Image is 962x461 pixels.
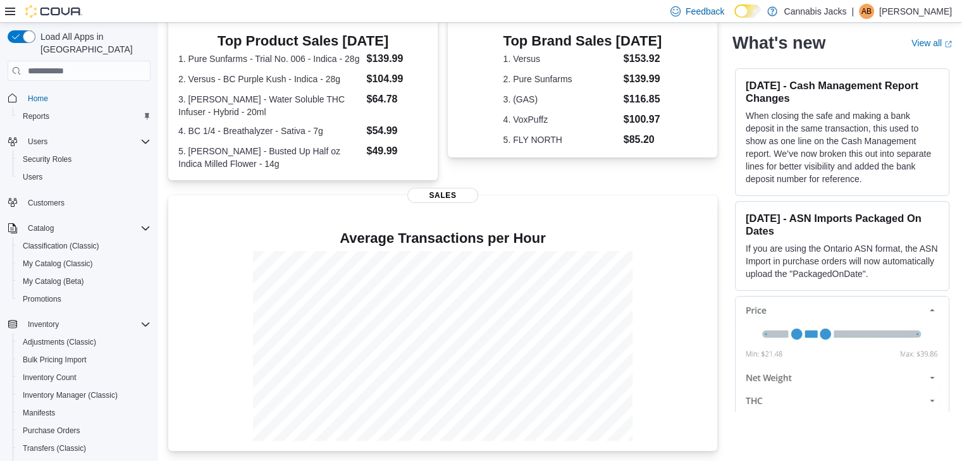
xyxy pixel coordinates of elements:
[18,423,151,438] span: Purchase Orders
[503,133,619,146] dt: 5. FLY NORTH
[879,4,952,19] p: [PERSON_NAME]
[28,319,59,329] span: Inventory
[624,71,662,87] dd: $139.99
[18,238,151,254] span: Classification (Classic)
[23,355,87,365] span: Bulk Pricing Import
[18,352,92,367] a: Bulk Pricing Import
[178,145,361,170] dt: 5. [PERSON_NAME] - Busted Up Half oz Indica Milled Flower - 14g
[23,426,80,436] span: Purchase Orders
[3,219,156,237] button: Catalog
[851,4,854,19] p: |
[407,188,478,203] span: Sales
[18,292,66,307] a: Promotions
[13,422,156,439] button: Purchase Orders
[18,274,89,289] a: My Catalog (Beta)
[18,109,151,124] span: Reports
[23,337,96,347] span: Adjustments (Classic)
[944,40,952,47] svg: External link
[23,134,151,149] span: Users
[13,255,156,273] button: My Catalog (Classic)
[178,73,361,85] dt: 2. Versus - BC Purple Kush - Indica - 28g
[13,237,156,255] button: Classification (Classic)
[18,441,91,456] a: Transfers (Classic)
[23,241,99,251] span: Classification (Classic)
[18,238,104,254] a: Classification (Classic)
[178,125,361,137] dt: 4. BC 1/4 - Breathalyzer - Sativa - 7g
[18,370,82,385] a: Inventory Count
[23,195,151,211] span: Customers
[13,168,156,186] button: Users
[13,369,156,386] button: Inventory Count
[23,90,151,106] span: Home
[911,38,952,48] a: View allExternal link
[624,132,662,147] dd: $85.20
[859,4,874,19] div: Andrea Bortolussi
[18,169,151,185] span: Users
[13,386,156,404] button: Inventory Manager (Classic)
[503,52,619,65] dt: 1. Versus
[366,144,427,159] dd: $49.99
[28,198,65,208] span: Customers
[624,112,662,127] dd: $100.97
[23,294,61,304] span: Promotions
[3,133,156,151] button: Users
[18,109,54,124] a: Reports
[23,221,59,236] button: Catalog
[178,52,361,65] dt: 1. Pure Sunfarms - Trial No. 006 - Indica - 28g
[746,212,939,237] h3: [DATE] - ASN Imports Packaged On Dates
[18,292,151,307] span: Promotions
[178,231,707,246] h4: Average Transactions per Hour
[23,372,77,383] span: Inventory Count
[503,73,619,85] dt: 2. Pure Sunfarms
[686,5,724,18] span: Feedback
[23,259,93,269] span: My Catalog (Classic)
[746,242,939,280] p: If you are using the Ontario ASN format, the ASN Import in purchase orders will now automatically...
[18,405,151,421] span: Manifests
[18,256,98,271] a: My Catalog (Classic)
[18,405,60,421] a: Manifests
[23,443,86,453] span: Transfers (Classic)
[23,317,151,332] span: Inventory
[23,91,53,106] a: Home
[178,93,361,118] dt: 3. [PERSON_NAME] - Water Soluble THC Infuser - Hybrid - 20ml
[28,223,54,233] span: Catalog
[18,441,151,456] span: Transfers (Classic)
[28,94,48,104] span: Home
[35,30,151,56] span: Load All Apps in [GEOGRAPHIC_DATA]
[732,33,825,53] h2: What's new
[23,221,151,236] span: Catalog
[503,113,619,126] dt: 4. VoxPuffz
[366,92,427,107] dd: $64.78
[23,276,84,286] span: My Catalog (Beta)
[13,290,156,308] button: Promotions
[23,134,52,149] button: Users
[23,172,42,182] span: Users
[23,408,55,418] span: Manifests
[503,34,662,49] h3: Top Brand Sales [DATE]
[746,79,939,104] h3: [DATE] - Cash Management Report Changes
[746,109,939,185] p: When closing the safe and making a bank deposit in the same transaction, this used to show as one...
[3,194,156,212] button: Customers
[18,335,151,350] span: Adjustments (Classic)
[18,388,123,403] a: Inventory Manager (Classic)
[13,333,156,351] button: Adjustments (Classic)
[624,51,662,66] dd: $153.92
[3,89,156,107] button: Home
[13,439,156,457] button: Transfers (Classic)
[18,388,151,403] span: Inventory Manager (Classic)
[23,195,70,211] a: Customers
[18,256,151,271] span: My Catalog (Classic)
[13,273,156,290] button: My Catalog (Beta)
[178,34,428,49] h3: Top Product Sales [DATE]
[784,4,846,19] p: Cannabis Jacks
[18,152,151,167] span: Security Roles
[18,335,101,350] a: Adjustments (Classic)
[23,111,49,121] span: Reports
[13,108,156,125] button: Reports
[23,154,71,164] span: Security Roles
[861,4,872,19] span: AB
[366,71,427,87] dd: $104.99
[18,370,151,385] span: Inventory Count
[734,4,761,18] input: Dark Mode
